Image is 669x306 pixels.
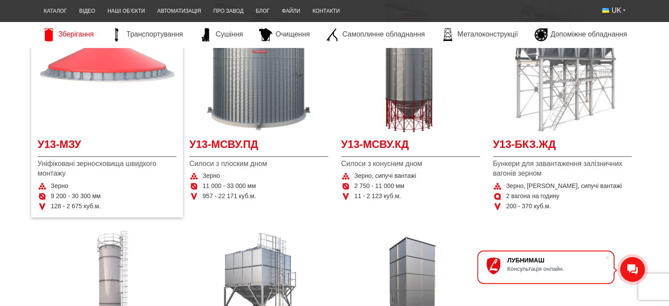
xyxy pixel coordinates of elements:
span: Бункери для завантаження залізничних вагонів зерном [493,159,632,179]
a: Про завод [207,3,249,20]
span: 2 750 - 11 000 мм [355,182,404,191]
span: Транспортування [126,29,183,39]
span: UK [611,6,621,15]
span: Зерно [203,172,220,181]
a: У13-БКЗ.ЖД [493,137,632,157]
span: Силоси з конусним дном [341,159,480,169]
span: 9 200 - 30 300 мм [51,192,101,201]
span: 128 - 2 675 куб.м. [51,202,101,211]
span: 200 - 370 куб.м. [506,202,551,211]
a: Контакти [306,3,346,20]
span: 2 вагона на годину [506,192,559,201]
a: Транспортування [106,28,187,41]
span: Зерно [51,182,69,191]
span: Зерно, сипучі вантажі [355,172,416,181]
span: Очищення [275,29,310,39]
span: 11 - 2 123 куб.м. [355,192,401,201]
a: Очищення [255,28,314,41]
a: Наші об’єкти [101,3,151,20]
a: У13-МСВУ.КД [341,137,480,157]
a: Файли [276,3,307,20]
a: Автоматизація [151,3,207,20]
a: Каталог [38,3,73,20]
span: Допоміжне обладнання [551,29,627,39]
span: Зерно, [PERSON_NAME], сипучі вантажі [506,182,622,191]
span: 11 000 - 33 000 мм [203,182,256,191]
a: Відео [73,3,101,20]
a: Зберігання [38,28,99,41]
span: 957 - 22 171 куб.м. [203,192,256,201]
div: Консультація онлайн. [507,265,605,272]
a: Блог [249,3,275,20]
a: Самоплинне обладнання [322,28,429,41]
a: Сушіння [195,28,247,41]
a: У13-МСВУ.ПД [190,137,328,157]
span: Металоконструкції [457,29,518,39]
a: Металоконструкції [437,28,522,41]
span: Уніфіковані зерносховища швидкого монтажу [38,159,176,179]
span: Самоплинне обладнання [342,29,424,39]
a: Допоміжне обладнання [530,28,632,41]
a: У13-МЗУ [38,137,176,157]
span: Сушіння [216,29,243,39]
button: UK [596,3,631,18]
span: Силоси з плоским дном [190,159,328,169]
img: Українська [602,8,609,13]
div: ЛУБНИМАШ [507,257,605,264]
span: Зберігання [58,29,94,39]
